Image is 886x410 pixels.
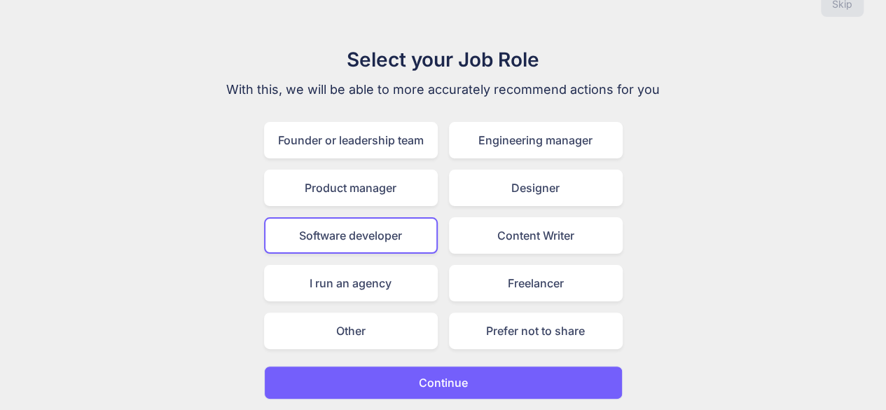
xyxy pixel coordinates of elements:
[264,122,438,158] div: Founder or leadership team
[449,265,623,301] div: Freelancer
[419,374,468,391] p: Continue
[449,122,623,158] div: Engineering manager
[264,366,623,399] button: Continue
[208,80,679,100] p: With this, we will be able to more accurately recommend actions for you
[449,313,623,349] div: Prefer not to share
[208,45,679,74] h1: Select your Job Role
[264,313,438,349] div: Other
[264,265,438,301] div: I run an agency
[264,170,438,206] div: Product manager
[449,217,623,254] div: Content Writer
[449,170,623,206] div: Designer
[264,217,438,254] div: Software developer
